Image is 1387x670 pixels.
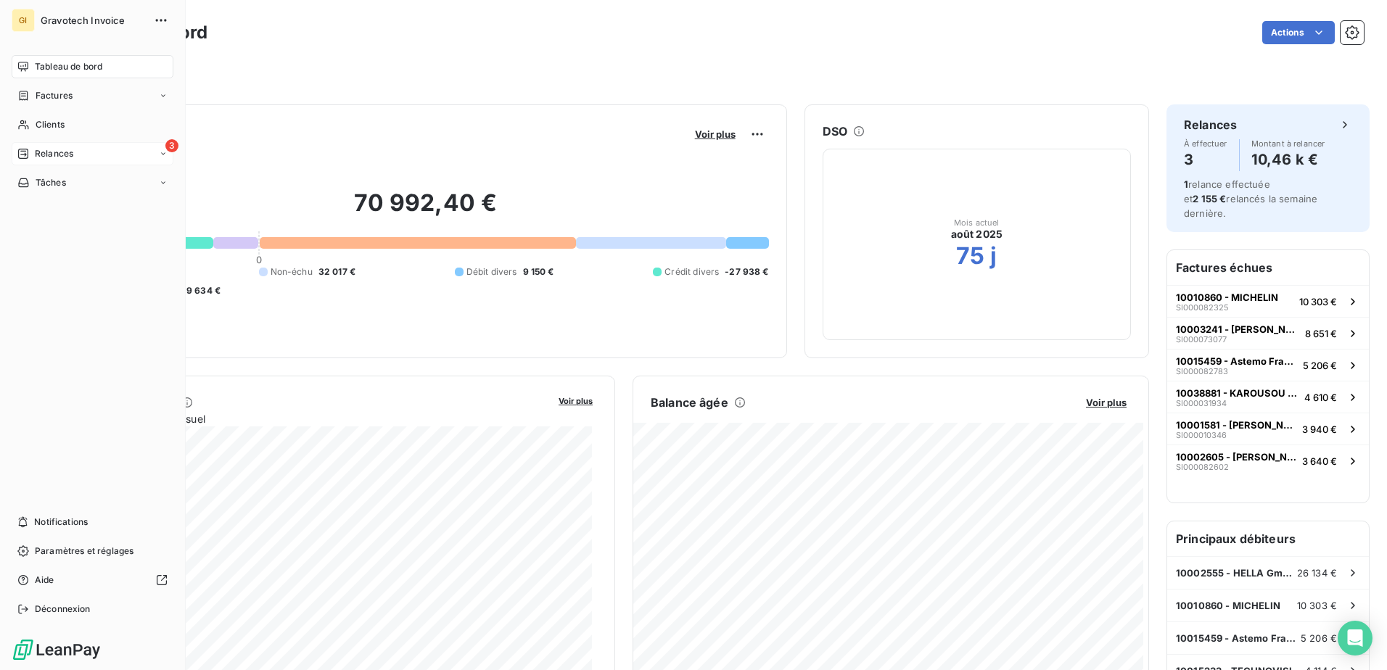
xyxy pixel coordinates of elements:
span: 5 206 € [1303,360,1337,371]
span: 2 155 € [1193,193,1226,204]
span: Non-échu [271,265,313,278]
span: 10010860 - MICHELIN [1176,291,1278,303]
span: SI000082783 [1176,367,1228,376]
h2: 75 [956,241,984,270]
span: 10 303 € [1299,296,1337,307]
span: Crédit divers [664,265,719,278]
span: À effectuer [1184,139,1227,148]
button: 10001581 - [PERSON_NAME]SI0000103463 940 € [1167,413,1369,444]
span: SI000082602 [1176,463,1229,471]
h6: Balance âgée [651,394,728,411]
a: Clients [12,113,173,136]
span: 10002555 - HELLA GmbH & Co. KGaA [1176,567,1297,579]
button: 10010860 - MICHELINSI00008232510 303 € [1167,285,1369,317]
span: 9 150 € [523,265,554,278]
span: relance effectuée et relancés la semaine dernière. [1184,178,1317,219]
span: 10015459 - Astemo France S.A.S. [1176,632,1301,644]
a: Aide [12,568,173,592]
span: Chiffre d'affaires mensuel [82,411,548,426]
span: 10002605 - [PERSON_NAME]+[PERSON_NAME] GMBH [1176,451,1296,463]
span: Tableau de bord [35,60,102,73]
h4: 3 [1184,148,1227,171]
h4: 10,46 k € [1251,148,1325,171]
span: Relances [35,147,73,160]
span: Paramètres et réglages [35,545,133,558]
span: 4 610 € [1304,392,1337,403]
span: Tâches [36,176,66,189]
span: SI000031934 [1176,399,1227,408]
span: 10 303 € [1297,600,1337,611]
div: GI [12,9,35,32]
span: SI000010346 [1176,431,1227,439]
span: 10038881 - KAROUSOU PAVLINA [1176,387,1298,399]
button: 10003241 - [PERSON_NAME] DIGITAL GMBHSI0000730778 651 € [1167,317,1369,349]
button: 10038881 - KAROUSOU PAVLINASI0000319344 610 € [1167,381,1369,413]
span: 1 [1184,178,1188,190]
span: 26 134 € [1297,567,1337,579]
h2: j [990,241,997,270]
span: 5 206 € [1301,632,1337,644]
button: 10015459 - Astemo France S.A.S.SI0000827835 206 € [1167,349,1369,381]
span: 32 017 € [318,265,355,278]
span: 8 651 € [1305,328,1337,339]
a: Tableau de bord [12,55,173,78]
span: 10010860 - MICHELIN [1176,600,1280,611]
span: Mois actuel [954,218,1000,227]
span: Voir plus [559,396,593,406]
h6: Principaux débiteurs [1167,521,1369,556]
span: Montant à relancer [1251,139,1325,148]
a: Tâches [12,171,173,194]
span: août 2025 [951,227,1003,241]
img: Logo LeanPay [12,638,102,661]
button: Voir plus [691,128,740,141]
h6: Relances [1184,116,1237,133]
span: Clients [36,118,65,131]
span: 10001581 - [PERSON_NAME] [1176,419,1296,431]
span: 0 [256,254,262,265]
a: 3Relances [12,142,173,165]
h2: 70 992,40 € [82,189,769,232]
span: 3 640 € [1302,455,1337,467]
button: Actions [1262,21,1335,44]
span: Aide [35,574,54,587]
span: Voir plus [1086,397,1127,408]
h6: DSO [823,123,847,140]
span: 3 [165,139,178,152]
button: Voir plus [554,394,597,407]
span: SI000073077 [1176,335,1227,344]
span: -27 938 € [725,265,768,278]
span: 10015459 - Astemo France S.A.S. [1176,355,1297,367]
button: 10002605 - [PERSON_NAME]+[PERSON_NAME] GMBHSI0000826023 640 € [1167,444,1369,476]
span: 10003241 - [PERSON_NAME] DIGITAL GMBH [1176,323,1299,335]
span: Notifications [34,516,88,529]
span: 3 940 € [1302,423,1337,435]
span: -9 634 € [182,284,221,297]
a: Paramètres et réglages [12,539,173,563]
span: Gravotech Invoice [41,15,145,26]
span: Débit divers [466,265,517,278]
div: Open Intercom Messenger [1338,621,1372,655]
span: Déconnexion [35,603,91,616]
button: Voir plus [1082,396,1131,409]
span: SI000082325 [1176,303,1229,312]
span: Factures [36,89,73,102]
h6: Factures échues [1167,250,1369,285]
span: Voir plus [695,128,736,140]
a: Factures [12,84,173,107]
